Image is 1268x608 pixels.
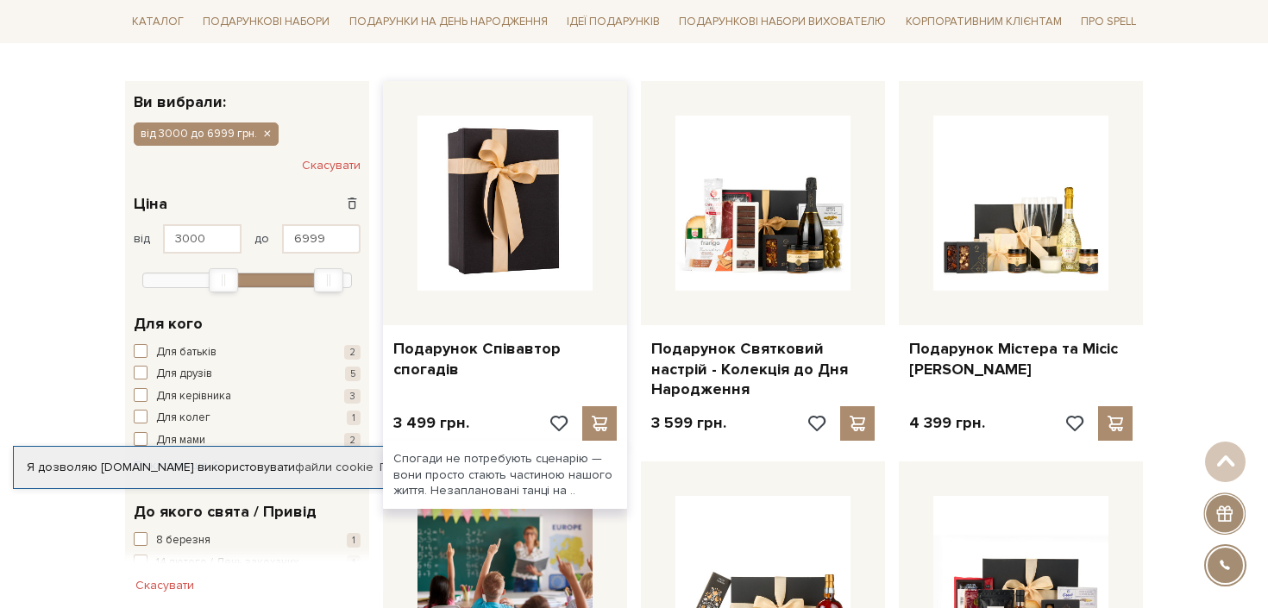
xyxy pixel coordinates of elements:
span: від [134,231,150,247]
div: Max [314,268,343,292]
span: 2 [344,345,361,360]
span: 8 березня [156,532,210,549]
span: Для мами [156,432,205,449]
div: Ви вибрали: [125,81,369,110]
p: 3 499 грн. [393,413,469,433]
span: від 3000 до 6999 грн. [141,126,257,141]
span: до [254,231,269,247]
button: 14 лютого / День закоханих 1 [134,555,361,572]
span: 5 [345,367,361,381]
a: Подарунки на День народження [342,9,555,35]
a: Про Spell [1074,9,1143,35]
input: Ціна [163,224,242,254]
button: Для батьків 2 [134,344,361,361]
button: Скасувати [302,152,361,179]
span: Для колег [156,410,210,427]
p: 4 399 грн. [909,413,985,433]
a: Подарунок Містера та Місіс [PERSON_NAME] [909,339,1133,379]
span: 1 [347,533,361,548]
span: Для кого [134,312,203,335]
img: Подарунок Співавтор спогадів [417,116,593,291]
a: Подарунок Співавтор спогадів [393,339,617,379]
button: Для керівника 3 [134,388,361,405]
button: Для друзів 5 [134,366,361,383]
span: Для батьків [156,344,217,361]
span: 2 [344,433,361,448]
button: Для колег 1 [134,410,361,427]
button: Скасувати [125,572,204,599]
span: 3 [344,389,361,404]
div: Я дозволяю [DOMAIN_NAME] використовувати [14,460,481,475]
span: Для друзів [156,366,212,383]
a: Корпоративним клієнтам [899,7,1069,36]
a: файли cookie [295,460,373,474]
div: Min [209,268,238,292]
button: Для мами 2 [134,432,361,449]
div: Спогади не потребують сценарію — вони просто стають частиною нашого життя. Незаплановані танці на .. [383,441,627,509]
p: 3 599 грн. [651,413,726,433]
a: Подарункові набори [196,9,336,35]
a: Подарунок Святковий настрій - Колекція до Дня Народження [651,339,875,399]
span: 1 [347,411,361,425]
a: Погоджуюсь [380,460,468,475]
span: Ціна [134,192,167,216]
input: Ціна [282,224,361,254]
span: До якого свята / Привід [134,500,317,523]
span: 1 [347,555,361,570]
a: Подарункові набори вихователю [672,7,893,36]
span: Для керівника [156,388,231,405]
a: Ідеї подарунків [560,9,667,35]
span: 14 лютого / День закоханих [156,555,298,572]
button: 8 березня 1 [134,532,361,549]
a: Каталог [125,9,191,35]
button: від 3000 до 6999 грн. [134,122,279,145]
